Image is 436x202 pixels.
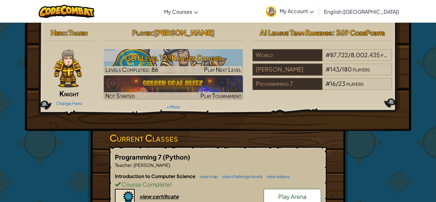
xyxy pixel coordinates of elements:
span: Play Next Level [204,66,241,73]
span: Levels Completed: 86 [105,66,158,73]
span: English ([GEOGRAPHIC_DATA]) [324,8,399,15]
span: # [326,80,330,87]
span: Programming 7 [115,153,163,161]
a: Not StartedPlay Tournament [104,75,243,100]
span: 16 [330,80,336,87]
a: Programming 7#16/23players [252,84,392,91]
img: GD1 Level 12: Ranger Danger [104,49,243,73]
a: Change Hero [56,101,82,106]
span: players [346,80,364,87]
span: Introduction to Computer Science [115,173,196,179]
span: Not Started [105,92,135,99]
span: AI League Team Rankings [260,28,332,37]
span: [PERSON_NAME] [133,162,170,168]
span: My Account [280,8,314,14]
span: My Courses [164,8,192,15]
span: Player [132,28,152,37]
a: view challenge levels [219,174,263,179]
span: # [326,51,330,58]
img: Golden Goal [104,75,243,100]
img: CodeCombat logo [39,5,94,18]
span: : 369 CodePoints [332,28,385,37]
a: view map [196,174,218,179]
span: : [152,28,154,37]
span: 23 [338,80,345,87]
span: 8,002,435 [351,51,380,58]
span: : [132,162,133,168]
a: view certificate [115,193,179,200]
span: / [339,65,342,73]
span: 143 [330,65,339,73]
span: ! [170,181,172,188]
span: (Python) [163,153,190,161]
a: Play Next Level [104,49,243,73]
div: view certificate [139,193,179,200]
span: Knight [59,89,79,98]
span: Play Tournament [200,92,241,99]
span: 180 [342,65,352,73]
span: players [381,51,398,58]
a: view videos [263,174,290,179]
a: + More [167,104,180,109]
span: Course Complete [121,181,170,188]
img: avatar [266,6,276,17]
div: Programming 7 [252,78,322,90]
a: My Courses [161,3,201,20]
h3: GD1 Level 12: Ranger Danger [104,51,243,65]
span: Hero [51,28,66,37]
div: [PERSON_NAME] [252,64,322,76]
span: [PERSON_NAME] [154,28,214,37]
span: Tharin [69,28,87,37]
span: Play Arena [278,193,306,200]
a: [PERSON_NAME]#143/180players [252,70,392,77]
div: World [252,49,322,61]
span: / [348,51,351,58]
span: # [326,65,330,73]
span: / [336,80,338,87]
span: 87,722 [330,51,348,58]
a: My Account [263,1,317,21]
a: English ([GEOGRAPHIC_DATA]) [321,3,402,20]
a: World#87,722/8,002,435players [252,55,392,63]
span: Teacher [115,162,132,168]
h3: Current Classes [109,131,327,145]
span: : [66,28,69,37]
img: knight-pose.png [54,49,82,87]
span: players [353,65,370,73]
